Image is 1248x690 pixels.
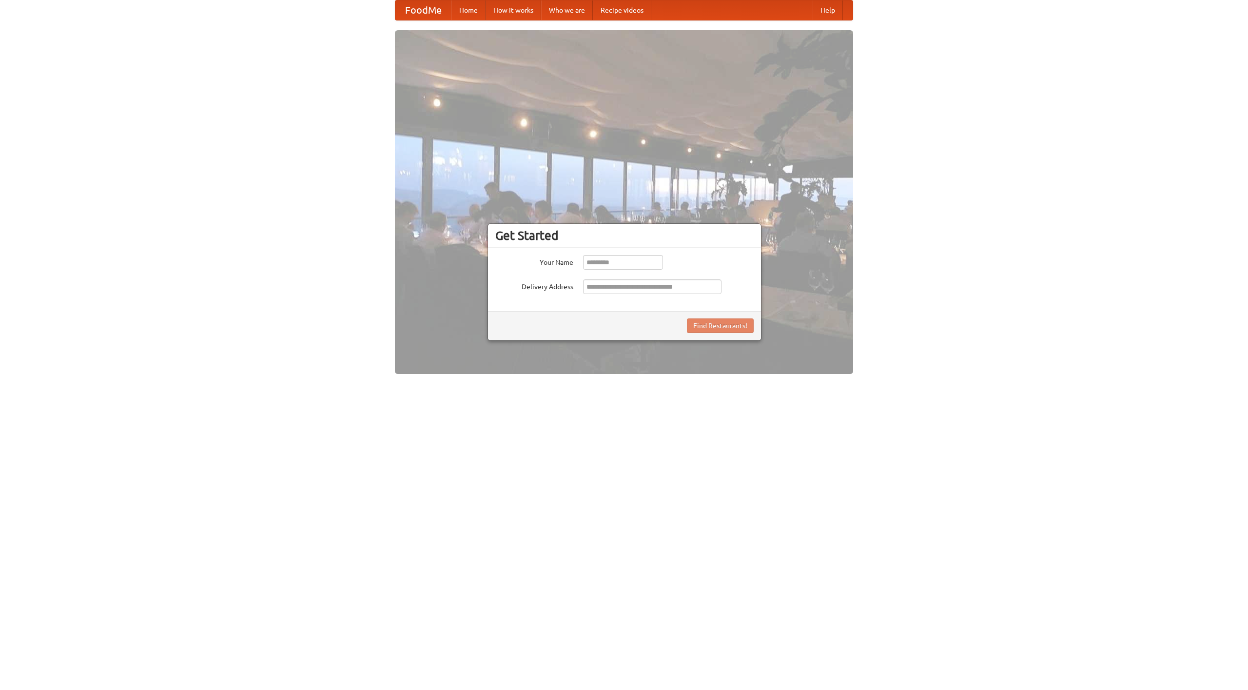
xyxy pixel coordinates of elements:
h3: Get Started [495,228,754,243]
label: Delivery Address [495,279,573,292]
a: Who we are [541,0,593,20]
a: FoodMe [395,0,451,20]
a: Help [813,0,843,20]
a: Recipe videos [593,0,651,20]
a: How it works [486,0,541,20]
button: Find Restaurants! [687,318,754,333]
a: Home [451,0,486,20]
label: Your Name [495,255,573,267]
